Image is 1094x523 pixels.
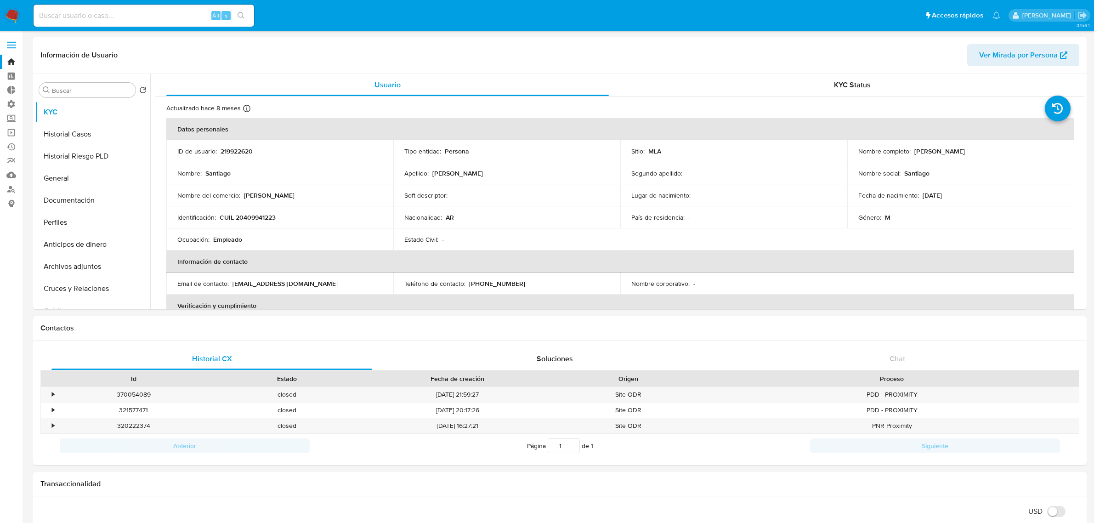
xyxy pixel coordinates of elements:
span: KYC Status [834,80,871,90]
span: Alt [212,11,220,20]
button: Anticipos de dinero [35,233,150,256]
div: • [52,406,54,415]
p: Género : [858,213,881,222]
h1: Información de Usuario [40,51,118,60]
div: 320222374 [57,418,210,433]
div: 321577471 [57,403,210,418]
a: Salir [1077,11,1087,20]
p: [DATE] [923,191,942,199]
p: Nombre corporativo : [631,279,690,288]
p: - [442,235,444,244]
button: Ver Mirada por Persona [967,44,1079,66]
h1: Contactos [40,324,1079,333]
p: Segundo apellido : [631,169,682,177]
span: Chat [890,353,905,364]
button: Créditos [35,300,150,322]
p: Actualizado hace 8 meses [166,104,241,113]
p: Teléfono de contacto : [404,279,465,288]
h1: Transaccionalidad [40,479,1079,489]
span: Usuario [374,80,401,90]
input: Buscar [52,86,132,95]
p: santiago.sgreco@mercadolibre.com [1022,11,1074,20]
div: Fecha de creación [370,374,545,383]
p: AR [446,213,454,222]
p: Santiago [205,169,231,177]
p: 219922620 [221,147,253,155]
div: PNR Proximity [705,418,1079,433]
div: Site ODR [552,387,705,402]
p: País de residencia : [631,213,685,222]
div: Id [63,374,204,383]
p: Sitio : [631,147,645,155]
div: Origen [558,374,698,383]
button: Historial Casos [35,123,150,145]
div: closed [210,387,363,402]
div: PDD - PROXIMITY [705,403,1079,418]
p: [PERSON_NAME] [432,169,483,177]
p: Tipo entidad : [404,147,441,155]
th: Datos personales [166,118,1074,140]
p: [PERSON_NAME] [244,191,295,199]
button: Volver al orden por defecto [139,86,147,97]
p: Nombre del comercio : [177,191,240,199]
button: Archivos adjuntos [35,256,150,278]
div: [DATE] 20:17:26 [363,403,552,418]
div: [DATE] 16:27:21 [363,418,552,433]
input: Buscar usuario o caso... [34,10,254,22]
button: search-icon [232,9,250,22]
span: Historial CX [192,353,232,364]
p: Estado Civil : [404,235,438,244]
div: Estado [216,374,357,383]
div: • [52,421,54,430]
p: M [885,213,890,222]
div: Proceso [711,374,1072,383]
div: [DATE] 21:59:27 [363,387,552,402]
p: ID de usuario : [177,147,217,155]
p: - [693,279,695,288]
div: Site ODR [552,418,705,433]
button: Buscar [43,86,50,94]
p: Nombre : [177,169,202,177]
p: Ocupación : [177,235,210,244]
p: Soft descriptor : [404,191,448,199]
th: Información de contacto [166,250,1074,273]
p: Email de contacto : [177,279,229,288]
div: • [52,390,54,399]
p: Nombre completo : [858,147,911,155]
p: - [686,169,688,177]
p: Santiago [904,169,930,177]
button: Documentación [35,189,150,211]
button: Anterior [60,438,310,453]
p: [PERSON_NAME] [914,147,965,155]
p: - [688,213,690,222]
p: Apellido : [404,169,429,177]
button: Historial Riesgo PLD [35,145,150,167]
span: Accesos rápidos [932,11,983,20]
button: KYC [35,101,150,123]
p: - [694,191,696,199]
span: s [225,11,227,20]
p: Nombre social : [858,169,901,177]
div: 370054089 [57,387,210,402]
div: PDD - PROXIMITY [705,387,1079,402]
div: closed [210,403,363,418]
div: Site ODR [552,403,705,418]
div: closed [210,418,363,433]
button: General [35,167,150,189]
button: Perfiles [35,211,150,233]
p: [EMAIL_ADDRESS][DOMAIN_NAME] [232,279,338,288]
p: MLA [648,147,661,155]
p: Identificación : [177,213,216,222]
span: Página de [527,438,593,453]
p: Nacionalidad : [404,213,442,222]
p: - [451,191,453,199]
span: 1 [591,441,593,450]
p: Persona [445,147,469,155]
p: Lugar de nacimiento : [631,191,691,199]
p: Fecha de nacimiento : [858,191,919,199]
p: Empleado [213,235,242,244]
p: CUIL 20409941223 [220,213,276,222]
button: Siguiente [810,438,1060,453]
span: Soluciones [537,353,573,364]
th: Verificación y cumplimiento [166,295,1074,317]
